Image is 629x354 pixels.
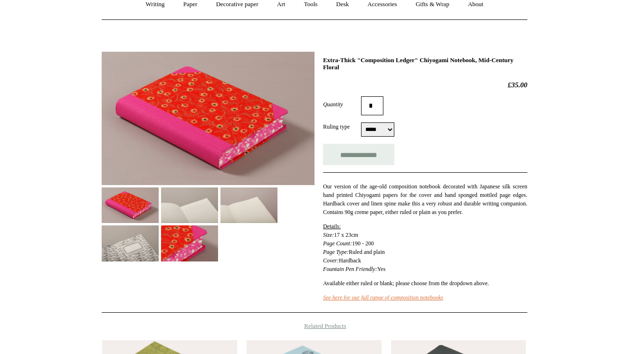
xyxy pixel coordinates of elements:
[349,249,385,255] span: Ruled and plain
[334,232,358,238] span: 17 x 23cm
[323,100,361,109] label: Quantity
[323,183,527,215] span: Our version of the age-old composition notebook decorated with Japanese silk screen hand printed ...
[102,187,159,223] img: Extra-Thick "Composition Ledger" Chiyogami Notebook, Mid-Century Floral
[377,266,385,272] span: Yes
[323,266,377,272] em: Fountain Pen Friendly:
[323,122,361,131] label: Ruling type
[102,52,314,185] img: Extra-Thick "Composition Ledger" Chiyogami Notebook, Mid-Century Floral
[323,257,339,264] em: Cover:
[323,222,527,273] p: 190 - 200
[323,279,527,288] p: Available either ruled or blank; please choose from the dropdown above.
[339,257,361,264] span: Hardback
[323,240,352,247] em: Page Count:
[323,56,527,71] h1: Extra-Thick "Composition Ledger" Chiyogami Notebook, Mid-Century Floral
[323,223,341,230] span: Details:
[161,225,218,261] img: Extra-Thick "Composition Ledger" Chiyogami Notebook, Mid-Century Floral
[323,232,334,238] em: Size:
[323,294,443,301] a: See here for our full range of composition notebooks
[77,322,552,330] h4: Related Products
[161,187,218,223] img: Extra-Thick "Composition Ledger" Chiyogami Notebook, Mid-Century Floral
[220,187,277,223] img: Extra-Thick "Composition Ledger" Chiyogami Notebook, Mid-Century Floral
[323,81,527,89] h2: £35.00
[102,225,159,261] img: Extra-Thick "Composition Ledger" Chiyogami Notebook, Mid-Century Floral
[323,249,349,255] em: Page Type:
